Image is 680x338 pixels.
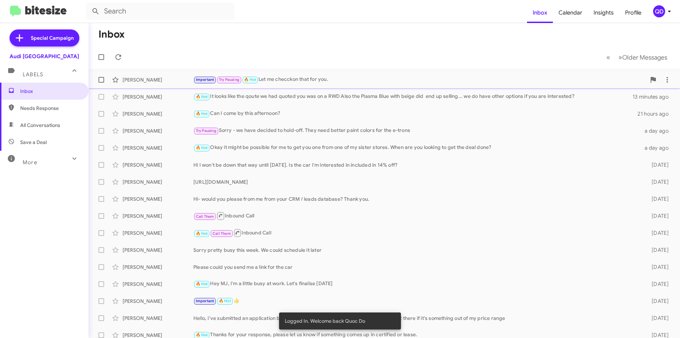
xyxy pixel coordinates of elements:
span: 🔥 Hot [244,77,256,82]
div: Hi I won't be down that way until [DATE]. Is the car I'm interested in included in 14% off? [193,161,640,168]
span: 🔥 Hot [196,94,208,99]
div: a day ago [640,144,674,151]
div: [PERSON_NAME] [123,161,193,168]
span: Older Messages [622,54,667,61]
div: [PERSON_NAME] [123,144,193,151]
span: 🔥 Hot [196,145,208,150]
button: QD [647,5,672,17]
div: Can I come by this afternoon? [193,110,637,118]
a: Insights [588,2,619,23]
div: [PERSON_NAME] [123,178,193,185]
div: [DATE] [640,281,674,288]
div: Sorry pretty busy this week. We could schedule it later [193,246,640,254]
a: Calendar [553,2,588,23]
span: Call Them [196,214,214,219]
div: [PERSON_NAME] [123,76,193,83]
div: Inbound Call [193,228,640,237]
div: [PERSON_NAME] [123,127,193,134]
div: Please could you send me a link for the car [193,264,640,271]
span: Logged In. Welcome back Quoc Do [285,317,365,325]
span: Important [196,77,214,82]
div: Inbound Call [193,211,640,220]
div: [PERSON_NAME] [123,298,193,305]
div: Okay it might be possible for me to get you one from one of my sister stores. When are you lookin... [193,144,640,152]
span: Try Pausing [219,77,239,82]
div: [DATE] [640,161,674,168]
button: Next [614,50,671,65]
button: Previous [602,50,614,65]
div: [PERSON_NAME] [123,212,193,220]
a: Special Campaign [10,29,79,46]
div: [PERSON_NAME] [123,315,193,322]
div: [DATE] [640,229,674,237]
div: 21 hours ago [637,110,674,117]
span: All Conversations [20,122,60,129]
div: a day ago [640,127,674,134]
span: Call Them [212,231,231,236]
div: [DATE] [640,178,674,185]
div: [PERSON_NAME] [123,229,193,237]
a: Profile [619,2,647,23]
span: More [23,159,37,166]
span: 🔥 Hot [196,333,208,337]
nav: Page navigation example [602,50,671,65]
span: 🔥 Hot [196,111,208,116]
div: [DATE] [640,298,674,305]
div: QD [653,5,665,17]
div: Hey MJ, I'm a little busy at work. Let's finalise [DATE] [193,280,640,288]
div: Hi- would you please from me from your CRM / leads database? Thank you. [193,195,640,203]
h1: Inbox [98,29,125,40]
span: « [606,53,610,62]
span: » [618,53,622,62]
div: [PERSON_NAME] [123,110,193,117]
div: [PERSON_NAME] [123,264,193,271]
div: [PERSON_NAME] [123,195,193,203]
span: Save a Deal [20,139,47,146]
div: 13 minutes ago [633,93,674,100]
div: [DATE] [640,195,674,203]
div: [DATE] [640,212,674,220]
span: Inbox [20,88,80,95]
div: [DATE] [640,315,674,322]
div: [URL][DOMAIN_NAME] [193,178,640,185]
span: Needs Response [20,105,80,112]
div: Sorry - we have decided to hold-off. They need better paint colors for the e-trons [193,127,640,135]
input: Search [86,3,234,20]
div: It looks like the qoute we had quoted you was on a RWD Also the Plasma Blue with beige did end up... [193,93,633,101]
span: Special Campaign [31,34,74,41]
span: Important [196,299,214,303]
div: Let me checckon that for you. [193,76,646,84]
span: 🔥 Hot [219,299,231,303]
span: Try Pausing [196,128,216,133]
span: 🔥 Hot [196,231,208,236]
div: 👍 [193,297,640,305]
div: [PERSON_NAME] [123,281,193,288]
span: 🔥 Hot [196,282,208,286]
div: Audi [GEOGRAPHIC_DATA] [10,53,79,60]
div: [DATE] [640,246,674,254]
span: Labels [23,71,43,78]
a: Inbox [527,2,553,23]
div: [PERSON_NAME] [123,246,193,254]
div: Hello, I've submitted an application but haven't heard back. I don't want to do the trip out ther... [193,315,640,322]
div: [DATE] [640,264,674,271]
div: [PERSON_NAME] [123,93,193,100]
